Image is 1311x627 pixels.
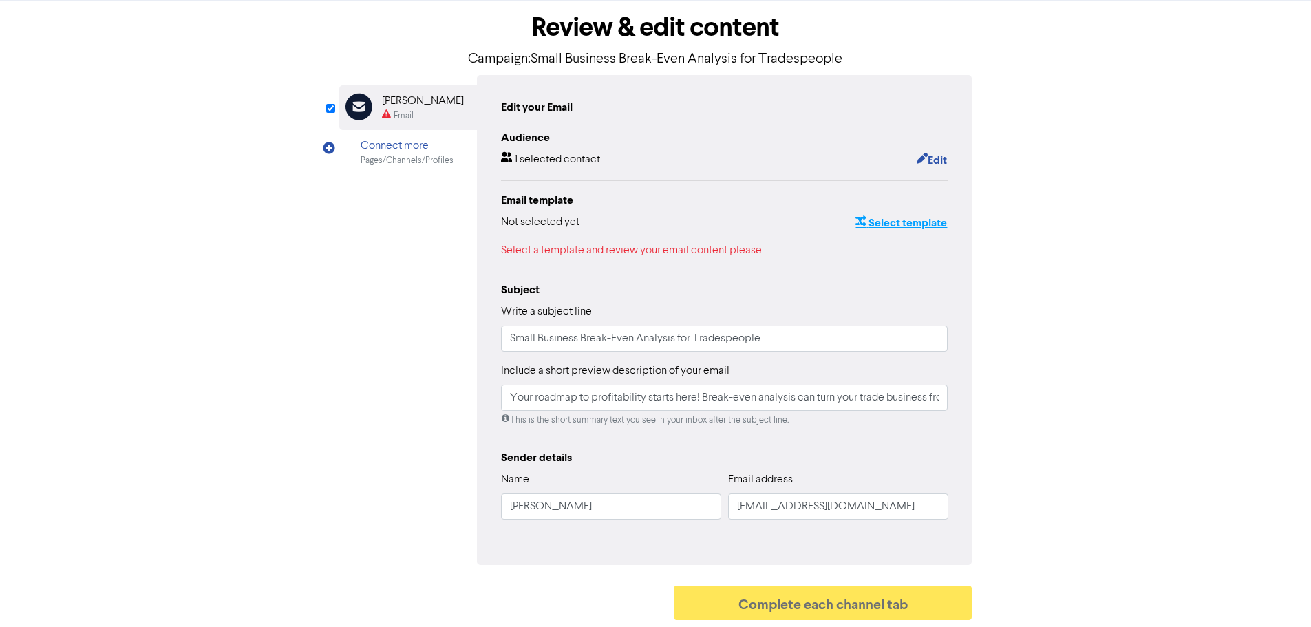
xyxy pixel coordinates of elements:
label: Write a subject line [501,304,592,320]
div: Not selected yet [501,214,579,232]
div: Select a template and review your email content please [501,242,948,259]
div: Pages/Channels/Profiles [361,154,454,167]
button: Complete each channel tab [674,586,972,620]
div: Email template [501,192,948,209]
div: [PERSON_NAME] [382,93,464,109]
div: Edit your Email [501,99,573,116]
div: 1 selected contact [501,151,600,169]
button: Edit [916,151,948,169]
div: Audience [501,129,948,146]
div: Subject [501,281,948,298]
label: Email address [728,471,793,488]
iframe: Chat Widget [1242,561,1311,627]
div: [PERSON_NAME]Email [339,85,477,130]
div: Sender details [501,449,948,466]
button: Select template [855,214,948,232]
h1: Review & edit content [339,12,972,43]
label: Include a short preview description of your email [501,363,729,379]
label: Name [501,471,529,488]
div: Email [394,109,414,123]
div: Connect more [361,138,454,154]
div: This is the short summary text you see in your inbox after the subject line. [501,414,948,427]
div: Connect morePages/Channels/Profiles [339,130,477,175]
p: Campaign: Small Business Break-Even Analysis for Tradespeople [339,49,972,70]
